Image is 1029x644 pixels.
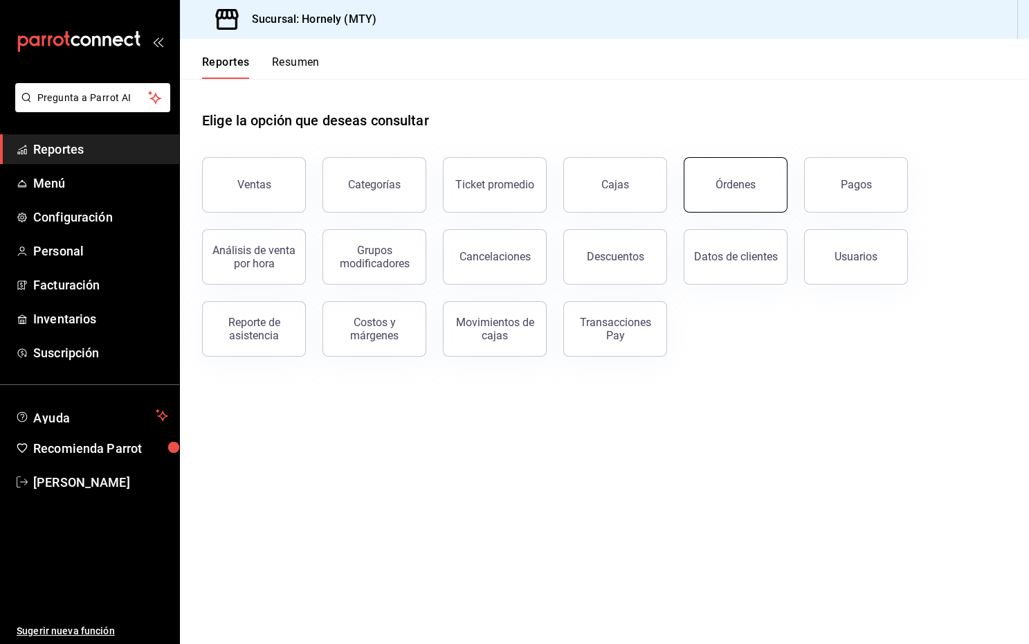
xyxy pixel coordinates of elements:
div: Movimientos de cajas [452,316,538,342]
span: Configuración [33,208,168,226]
button: Usuarios [804,229,908,285]
button: Movimientos de cajas [443,301,547,357]
span: Personal [33,242,168,260]
div: Ticket promedio [455,178,534,191]
div: Reporte de asistencia [211,316,297,342]
span: Reportes [33,140,168,159]
button: Cancelaciones [443,229,547,285]
button: Datos de clientes [684,229,787,285]
button: Reporte de asistencia [202,301,306,357]
div: Cajas [601,178,629,191]
span: Pregunta a Parrot AI [37,91,149,105]
span: Suscripción [33,343,168,362]
div: Costos y márgenes [331,316,417,342]
span: Menú [33,174,168,193]
button: Ticket promedio [443,157,547,213]
button: Cajas [563,157,667,213]
button: open_drawer_menu [152,36,163,47]
h3: Sucursal: Hornely (MTY) [241,11,376,28]
div: Usuarios [835,250,877,263]
button: Grupos modificadores [322,229,426,285]
div: Grupos modificadores [331,244,417,270]
button: Costos y márgenes [322,301,426,357]
div: Datos de clientes [694,250,778,263]
h1: Elige la opción que deseas consultar [202,110,429,131]
button: Reportes [202,55,250,79]
div: Pagos [841,178,872,191]
button: Análisis de venta por hora [202,229,306,285]
span: Inventarios [33,310,168,328]
button: Ventas [202,157,306,213]
button: Pregunta a Parrot AI [15,83,170,112]
div: Cancelaciones [459,250,531,263]
div: Análisis de venta por hora [211,244,297,270]
div: Descuentos [587,250,644,263]
button: Resumen [272,55,320,79]
button: Transacciones Pay [563,301,667,357]
div: Órdenes [716,178,756,191]
span: [PERSON_NAME] [33,473,168,492]
button: Pagos [804,157,908,213]
span: Sugerir nueva función [17,624,168,638]
span: Recomienda Parrot [33,439,168,458]
span: Ayuda [33,407,150,424]
span: Facturación [33,276,168,294]
button: Órdenes [684,157,787,213]
div: navigation tabs [202,55,320,79]
div: Categorías [348,178,401,191]
div: Transacciones Pay [572,316,658,342]
div: Ventas [237,178,271,191]
a: Pregunta a Parrot AI [10,100,170,115]
button: Descuentos [563,229,667,285]
button: Categorías [322,157,426,213]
